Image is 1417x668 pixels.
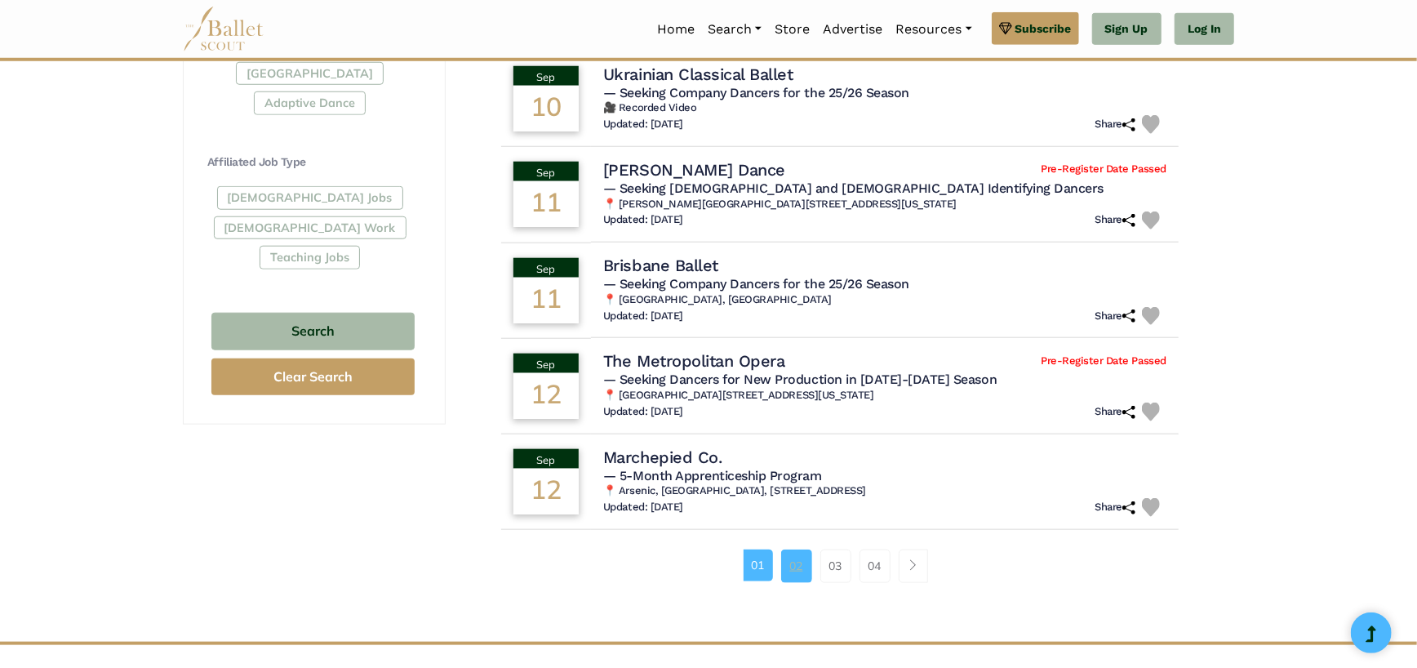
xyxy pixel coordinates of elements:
img: gem.svg [999,20,1012,38]
h4: Brisbane Ballet [603,255,718,276]
div: Sep [513,354,579,373]
h6: 📍 Arsenic, [GEOGRAPHIC_DATA], [STREET_ADDRESS] [603,484,1166,498]
div: 11 [513,181,579,227]
h6: Updated: [DATE] [603,118,683,131]
h6: Updated: [DATE] [603,405,683,419]
a: Subscribe [992,12,1079,45]
div: Sep [513,66,579,86]
h6: 📍 [GEOGRAPHIC_DATA][STREET_ADDRESS][US_STATE] [603,389,1166,403]
h6: Share [1095,310,1135,323]
a: 03 [820,550,851,582]
span: Subscribe [1015,20,1072,38]
div: 12 [513,373,579,419]
span: — Seeking Company Dancers for the 25/26 Season [603,276,909,292]
h4: The Metropolitan Opera [603,350,784,372]
button: Clear Search [211,358,415,395]
a: Resources [889,12,978,47]
h6: Share [1095,213,1135,227]
span: — Seeking Dancers for New Production in [DATE]-[DATE] Season [603,372,997,387]
a: 04 [860,550,891,582]
h6: 📍 [PERSON_NAME][GEOGRAPHIC_DATA][STREET_ADDRESS][US_STATE] [603,198,1166,212]
h6: Updated: [DATE] [603,501,683,514]
nav: Page navigation example [744,550,937,582]
span: Pre-Register Date Passed [1041,354,1166,368]
h6: 📍 [GEOGRAPHIC_DATA], [GEOGRAPHIC_DATA] [603,293,1166,307]
div: Sep [513,258,579,278]
a: Store [768,12,816,47]
span: — 5-Month Apprenticeship Program [603,468,822,483]
h6: Share [1095,118,1135,131]
h6: Share [1095,501,1135,514]
span: Pre-Register Date Passed [1041,163,1166,176]
span: — Seeking [DEMOGRAPHIC_DATA] and [DEMOGRAPHIC_DATA] Identifying Dancers [603,180,1104,196]
a: Search [701,12,768,47]
div: 12 [513,469,579,514]
a: Home [651,12,701,47]
div: Sep [513,449,579,469]
div: Sep [513,162,579,181]
a: Advertise [816,12,889,47]
h6: Updated: [DATE] [603,213,683,227]
h6: 🎥 Recorded Video [603,101,1166,115]
a: Log In [1175,13,1234,46]
h4: [PERSON_NAME] Dance [603,159,785,180]
button: Search [211,313,415,351]
div: 11 [513,278,579,323]
a: Sign Up [1092,13,1162,46]
a: 01 [744,550,773,581]
a: 02 [781,550,812,582]
h4: Affiliated Job Type [207,154,419,171]
h4: Marchepied Co. [603,447,722,468]
span: — Seeking Company Dancers for the 25/26 Season [603,85,909,100]
h6: Updated: [DATE] [603,310,683,323]
h4: Ukrainian Classical Ballet [603,64,793,85]
div: 10 [513,86,579,131]
h6: Share [1095,405,1135,419]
